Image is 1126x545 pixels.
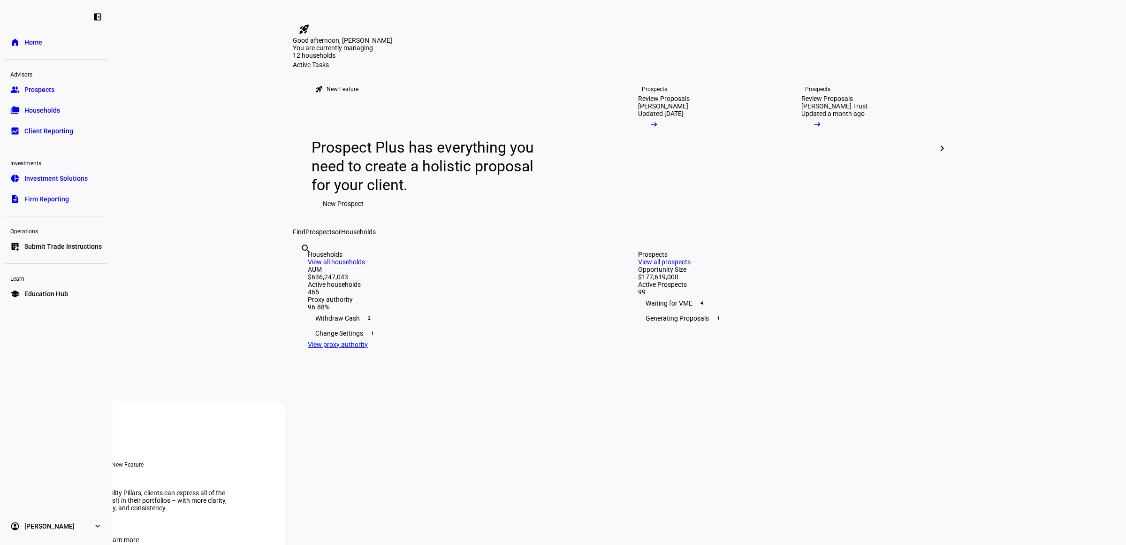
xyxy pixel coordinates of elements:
[308,288,601,296] div: 465
[24,194,69,204] span: Firm Reporting
[293,52,387,61] div: 12 households
[24,106,60,115] span: Households
[638,266,931,273] div: Opportunity Size
[293,44,373,52] span: You are currently managing
[638,110,684,117] div: Updated [DATE]
[93,12,102,22] eth-mat-symbol: left_panel_close
[10,289,20,299] eth-mat-symbol: school
[6,122,107,140] a: bid_landscapeClient Reporting
[638,273,931,281] div: $177,619,000
[293,228,946,236] div: Find or
[24,85,54,94] span: Prospects
[649,120,659,129] mat-icon: arrow_right_alt
[10,522,20,531] eth-mat-symbol: account_circle
[638,296,931,311] div: Waiting for VME
[801,95,853,102] div: Review Proposals
[638,258,691,266] a: View all prospects
[24,38,42,47] span: Home
[305,228,335,236] span: Prospects
[10,126,20,136] eth-mat-symbol: bid_landscape
[6,101,107,120] a: folder_copyHouseholds
[308,303,601,311] div: 96.88%
[638,251,931,258] div: Prospects
[6,80,107,99] a: groupProspects
[10,194,20,204] eth-mat-symbol: description
[312,194,375,213] button: New Prospect
[6,156,107,169] div: Investments
[308,311,601,326] div: Withdraw Cash
[308,326,601,341] div: Change Settings
[698,299,706,307] span: 4
[308,296,601,303] div: Proxy authority
[638,281,931,288] div: Active Prospects
[801,102,868,110] div: [PERSON_NAME] Trust
[300,256,302,267] input: Enter name of prospect or household
[10,106,20,115] eth-mat-symbol: folder_copy
[786,69,942,228] a: ProspectsReview Proposals[PERSON_NAME] TrustUpdated a month ago
[24,522,75,531] span: [PERSON_NAME]
[308,258,365,266] a: View all households
[6,271,107,284] div: Learn
[308,273,601,281] div: $636,247,043
[24,126,73,136] span: Client Reporting
[813,120,822,129] mat-icon: arrow_right_alt
[623,69,779,228] a: ProspectsReview Proposals[PERSON_NAME]Updated [DATE]
[6,224,107,237] div: Operations
[293,61,946,69] div: Active Tasks
[24,174,88,183] span: Investment Solutions
[293,37,946,44] div: Good afternoon, [PERSON_NAME]
[638,102,688,110] div: [PERSON_NAME]
[5,489,239,512] div: With Ethic’s refreshed Sustainability Pillars, clients can express all of the same values (and a ...
[300,243,312,254] mat-icon: search
[936,143,948,154] mat-icon: chevron_right
[341,228,376,236] span: Households
[93,522,102,531] eth-mat-symbol: expand_more
[6,190,107,208] a: descriptionFirm Reporting
[308,251,601,258] div: Households
[24,242,102,251] span: Submit Trade Instructions
[10,38,20,47] eth-mat-symbol: home
[24,289,68,299] span: Education Hub
[312,138,543,194] div: Prospect Plus has everything you need to create a holistic proposal for your client.
[638,288,931,296] div: 99
[805,85,830,93] div: Prospects
[642,85,667,93] div: Prospects
[10,85,20,94] eth-mat-symbol: group
[801,110,865,117] div: Updated a month ago
[308,341,368,348] a: View proxy authority
[6,33,107,52] a: homeHome
[365,315,373,322] span: 2
[715,315,722,322] span: 1
[327,85,358,93] div: New Feature
[308,266,601,273] div: AUM
[6,67,107,80] div: Advisors
[6,169,107,188] a: pie_chartInvestment Solutions
[323,194,364,213] span: New Prospect
[369,330,376,337] span: 1
[10,242,20,251] eth-mat-symbol: list_alt_add
[112,461,144,468] div: New Feature
[10,174,20,183] eth-mat-symbol: pie_chart
[315,85,323,93] mat-icon: rocket_launch
[638,95,690,102] div: Review Proposals
[638,311,931,326] div: Generating Proposals
[298,23,310,35] mat-icon: rocket_launch
[308,281,601,288] div: Active households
